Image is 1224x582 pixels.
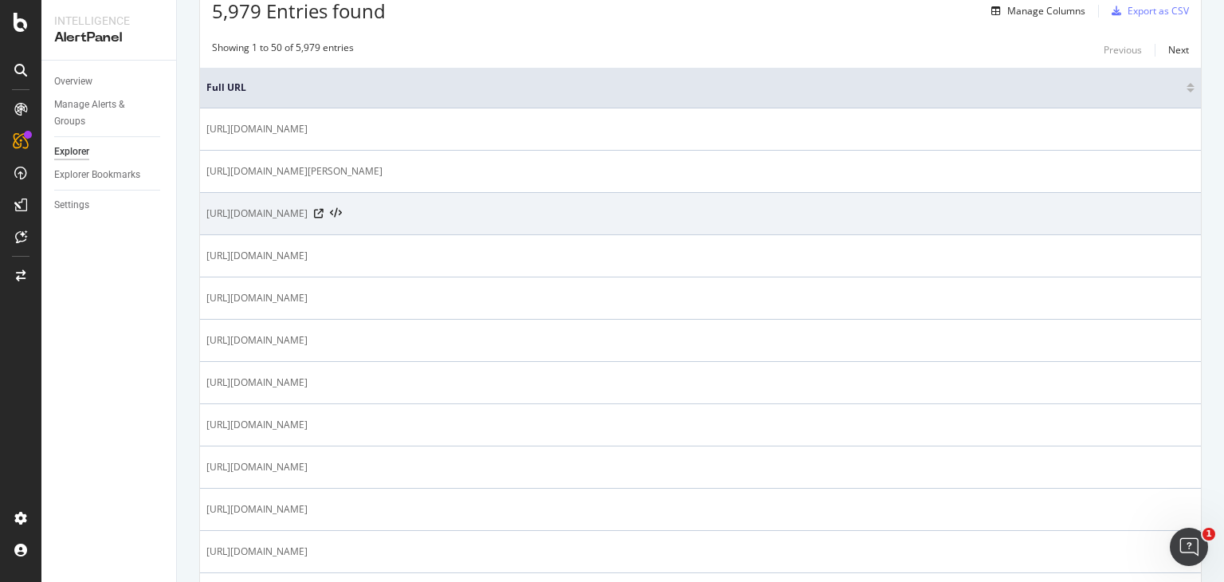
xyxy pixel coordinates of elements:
span: [URL][DOMAIN_NAME][PERSON_NAME] [206,163,382,179]
span: [URL][DOMAIN_NAME] [206,206,308,222]
div: AlertPanel [54,29,163,47]
a: Visit Online Page [314,209,324,218]
button: Next [1168,41,1189,60]
button: Manage Columns [985,2,1085,21]
div: Settings [54,197,89,214]
a: Overview [54,73,165,90]
a: Manage Alerts & Groups [54,96,165,130]
button: View HTML Source [330,208,342,219]
span: [URL][DOMAIN_NAME] [206,544,308,560]
div: Manage Alerts & Groups [54,96,150,130]
div: Intelligence [54,13,163,29]
span: [URL][DOMAIN_NAME] [206,332,308,348]
iframe: Intercom live chat [1170,528,1208,566]
span: 1 [1202,528,1215,541]
span: [URL][DOMAIN_NAME] [206,501,308,517]
button: Previous [1104,41,1142,60]
div: Manage Columns [1007,4,1085,18]
div: Showing 1 to 50 of 5,979 entries [212,41,354,60]
div: Explorer Bookmarks [54,167,140,183]
a: Explorer Bookmarks [54,167,165,183]
span: [URL][DOMAIN_NAME] [206,248,308,264]
div: Explorer [54,144,89,160]
span: [URL][DOMAIN_NAME] [206,290,308,306]
div: Overview [54,73,92,90]
div: Next [1168,43,1189,57]
span: [URL][DOMAIN_NAME] [206,375,308,391]
div: Export as CSV [1128,4,1189,18]
a: Settings [54,197,165,214]
a: Explorer [54,144,165,160]
span: [URL][DOMAIN_NAME] [206,121,308,137]
span: Full URL [206,81,1183,95]
span: [URL][DOMAIN_NAME] [206,417,308,433]
div: Previous [1104,43,1142,57]
span: [URL][DOMAIN_NAME] [206,459,308,475]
